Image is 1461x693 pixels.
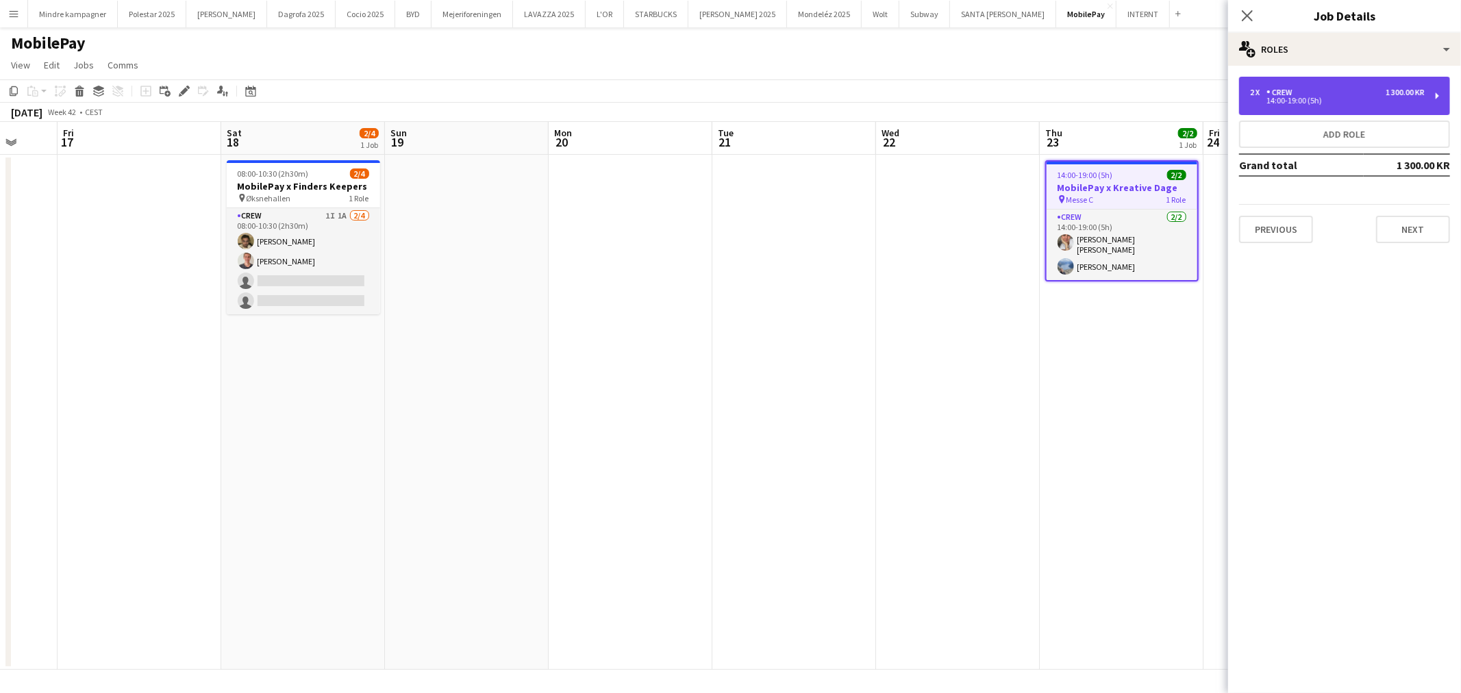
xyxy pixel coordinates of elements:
[718,127,734,139] span: Tue
[73,59,94,71] span: Jobs
[227,127,242,139] span: Sat
[11,59,30,71] span: View
[1058,170,1113,180] span: 14:00-19:00 (5h)
[1047,181,1197,194] h3: MobilePay x Kreative Dage
[862,1,899,27] button: Wolt
[28,1,118,27] button: Mindre kampagner
[1045,160,1199,281] app-job-card: 14:00-19:00 (5h)2/2MobilePay x Kreative Dage Messe C1 RoleCrew2/214:00-19:00 (5h)[PERSON_NAME] [P...
[432,1,513,27] button: Mejeriforeningen
[1166,194,1186,205] span: 1 Role
[1116,1,1170,27] button: INTERNT
[552,134,572,150] span: 20
[247,193,291,203] span: Øksnehallen
[1228,33,1461,66] div: Roles
[227,160,380,314] app-job-card: 08:00-10:30 (2h30m)2/4MobilePay x Finders Keepers Øksnehallen1 RoleCrew1I1A2/408:00-10:30 (2h30m)...
[350,168,369,179] span: 2/4
[882,127,899,139] span: Wed
[225,134,242,150] span: 18
[360,140,378,150] div: 1 Job
[879,134,899,150] span: 22
[349,193,369,203] span: 1 Role
[513,1,586,27] button: LAVAZZA 2025
[1047,210,1197,280] app-card-role: Crew2/214:00-19:00 (5h)[PERSON_NAME] [PERSON_NAME][PERSON_NAME]
[1056,1,1116,27] button: MobilePay
[1066,194,1094,205] span: Messe C
[1239,216,1313,243] button: Previous
[227,208,380,314] app-card-role: Crew1I1A2/408:00-10:30 (2h30m)[PERSON_NAME][PERSON_NAME]
[118,1,186,27] button: Polestar 2025
[1364,154,1450,176] td: 1 300.00 KR
[238,168,309,179] span: 08:00-10:30 (2h30m)
[1228,7,1461,25] h3: Job Details
[1179,140,1197,150] div: 1 Job
[11,33,86,53] h1: MobilePay
[787,1,862,27] button: Mondeléz 2025
[1266,88,1298,97] div: Crew
[554,127,572,139] span: Mon
[5,56,36,74] a: View
[1250,97,1425,104] div: 14:00-19:00 (5h)
[586,1,624,27] button: L'OR
[1167,170,1186,180] span: 2/2
[186,1,267,27] button: [PERSON_NAME]
[63,127,74,139] span: Fri
[388,134,407,150] span: 19
[45,107,79,117] span: Week 42
[1239,121,1450,148] button: Add role
[395,1,432,27] button: BYD
[68,56,99,74] a: Jobs
[624,1,688,27] button: STARBUCKS
[1207,134,1220,150] span: 24
[950,1,1056,27] button: SANTA [PERSON_NAME]
[61,134,74,150] span: 17
[1209,127,1220,139] span: Fri
[716,134,734,150] span: 21
[688,1,787,27] button: [PERSON_NAME] 2025
[1376,216,1450,243] button: Next
[1045,127,1062,139] span: Thu
[1250,88,1266,97] div: 2 x
[102,56,144,74] a: Comms
[336,1,395,27] button: Cocio 2025
[1043,134,1062,150] span: 23
[85,107,103,117] div: CEST
[1178,128,1197,138] span: 2/2
[11,105,42,119] div: [DATE]
[1386,88,1425,97] div: 1 300.00 KR
[899,1,950,27] button: Subway
[1239,154,1364,176] td: Grand total
[38,56,65,74] a: Edit
[267,1,336,27] button: Dagrofa 2025
[108,59,138,71] span: Comms
[227,180,380,192] h3: MobilePay x Finders Keepers
[390,127,407,139] span: Sun
[44,59,60,71] span: Edit
[360,128,379,138] span: 2/4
